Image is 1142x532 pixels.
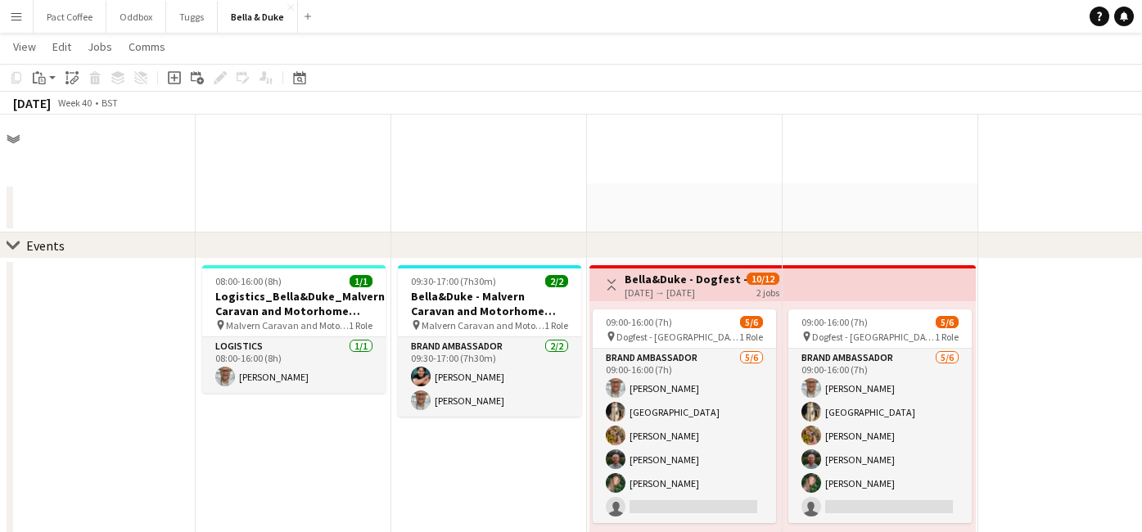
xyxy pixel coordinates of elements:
span: Jobs [88,39,112,54]
span: Edit [52,39,71,54]
div: Events [26,237,65,254]
a: Comms [122,36,172,57]
span: 1/1 [350,275,372,287]
span: Dogfest - [GEOGRAPHIC_DATA] [616,331,739,343]
a: Jobs [81,36,119,57]
div: [DATE] [13,95,51,111]
span: Malvern Caravan and Motorhome Show [226,319,349,331]
span: 1 Role [349,319,372,331]
a: View [7,36,43,57]
span: Malvern Caravan and Motorhome Show [422,319,544,331]
span: View [13,39,36,54]
app-card-role: Brand Ambassador5/609:00-16:00 (7h)[PERSON_NAME][GEOGRAPHIC_DATA][PERSON_NAME][PERSON_NAME][PERSO... [593,349,776,523]
a: Edit [46,36,78,57]
button: Oddbox [106,1,166,33]
span: 1 Role [935,331,959,343]
span: 5/6 [740,316,763,328]
app-card-role: Brand Ambassador2/209:30-17:00 (7h30m)[PERSON_NAME][PERSON_NAME] [398,337,581,417]
span: 08:00-16:00 (8h) [215,275,282,287]
h3: Bella&Duke - Malvern Caravan and Motorhome Show [398,289,581,318]
app-job-card: 08:00-16:00 (8h)1/1Logistics_Bella&Duke_Malvern Caravan and Motorhome Show Malvern Caravan and Mo... [202,265,386,393]
span: Comms [129,39,165,54]
app-card-role: Brand Ambassador5/609:00-16:00 (7h)[PERSON_NAME][GEOGRAPHIC_DATA][PERSON_NAME][PERSON_NAME][PERSO... [788,349,972,523]
span: Dogfest - [GEOGRAPHIC_DATA] [812,331,935,343]
button: Pact Coffee [34,1,106,33]
span: 09:30-17:00 (7h30m) [411,275,496,287]
div: 2 jobs [756,285,779,299]
h3: Bella&Duke - Dogfest - [GEOGRAPHIC_DATA] (Team 1) [625,272,747,286]
app-job-card: 09:30-17:00 (7h30m)2/2Bella&Duke - Malvern Caravan and Motorhome Show Malvern Caravan and Motorho... [398,265,581,417]
app-job-card: 09:00-16:00 (7h)5/6 Dogfest - [GEOGRAPHIC_DATA]1 RoleBrand Ambassador5/609:00-16:00 (7h)[PERSON_N... [788,309,972,523]
span: Week 40 [54,97,95,109]
button: Bella & Duke [218,1,298,33]
span: 2/2 [545,275,568,287]
span: 09:00-16:00 (7h) [801,316,868,328]
div: BST [102,97,118,109]
app-card-role: Logistics1/108:00-16:00 (8h)[PERSON_NAME] [202,337,386,393]
div: [DATE] → [DATE] [625,286,747,299]
span: 10/12 [747,273,779,285]
span: 5/6 [936,316,959,328]
app-job-card: 09:00-16:00 (7h)5/6 Dogfest - [GEOGRAPHIC_DATA]1 RoleBrand Ambassador5/609:00-16:00 (7h)[PERSON_N... [593,309,776,523]
span: 1 Role [544,319,568,331]
h3: Logistics_Bella&Duke_Malvern Caravan and Motorhome Show [202,289,386,318]
span: 09:00-16:00 (7h) [606,316,672,328]
button: Tuggs [166,1,218,33]
span: 1 Role [739,331,763,343]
